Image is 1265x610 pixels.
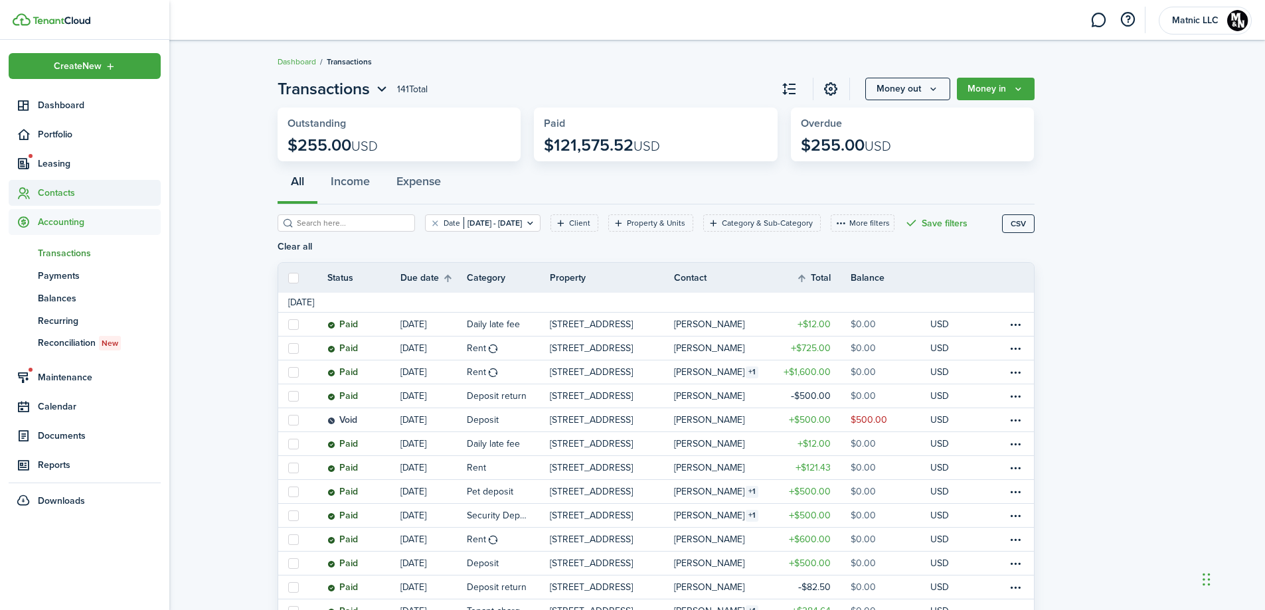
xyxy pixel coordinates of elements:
[400,384,467,408] a: [DATE]
[789,413,831,427] table-amount-title: $500.00
[801,136,891,155] p: $255.00
[327,343,358,354] status: Paid
[467,556,499,570] table-info-title: Deposit
[550,214,598,232] filter-tag: Open filter
[13,13,31,26] img: TenantCloud
[33,17,90,25] img: TenantCloud
[351,136,378,156] span: USD
[746,510,758,522] table-counter: 1
[327,582,358,593] status: Paid
[851,532,876,546] table-amount-description: $0.00
[674,504,771,527] a: [PERSON_NAME]1
[327,391,358,402] status: Paid
[397,82,428,96] header-page-total: 141 Total
[1227,10,1248,31] img: Matnic LLC
[9,242,161,264] a: Transactions
[550,413,633,427] p: [STREET_ADDRESS]
[771,528,851,551] a: $600.00
[674,319,744,330] table-profile-info-text: [PERSON_NAME]
[327,552,400,575] a: Paid
[467,389,527,403] table-info-title: Deposit return
[9,264,161,287] a: Payments
[608,214,693,232] filter-tag: Open filter
[674,463,744,473] table-profile-info-text: [PERSON_NAME]
[674,391,744,402] table-profile-info-text: [PERSON_NAME]
[674,384,771,408] a: [PERSON_NAME]
[467,337,550,360] a: Rent
[38,127,161,141] span: Portfolio
[550,432,675,455] a: [STREET_ADDRESS]
[674,360,771,384] a: [PERSON_NAME]1
[771,552,851,575] a: $500.00
[930,504,967,527] a: USD
[550,337,675,360] a: [STREET_ADDRESS]
[9,92,161,118] a: Dashboard
[771,337,851,360] a: $725.00
[278,242,312,252] button: Clear all
[400,508,426,522] p: [DATE]
[771,504,851,527] a: $500.00
[627,217,685,229] filter-tag-label: Property & Units
[550,504,675,527] a: [STREET_ADDRESS]
[278,77,390,101] button: Open menu
[957,78,1035,100] button: Money in
[278,56,316,68] a: Dashboard
[851,365,876,379] table-amount-description: $0.00
[771,575,851,599] a: $82.50
[674,408,771,431] a: [PERSON_NAME]
[327,456,400,479] a: Paid
[430,218,441,228] button: Clear filter
[771,408,851,431] a: $500.00
[789,532,831,546] table-amount-title: $600.00
[771,480,851,503] a: $500.00
[1199,546,1265,610] iframe: Chat Widget
[771,432,851,455] a: $12.00
[400,413,426,427] p: [DATE]
[703,214,821,232] filter-tag: Open filter
[278,295,324,309] td: [DATE]
[930,508,949,522] p: USD
[674,313,771,336] a: [PERSON_NAME]
[1203,560,1211,599] div: Drag
[930,456,967,479] a: USD
[327,313,400,336] a: Paid
[327,432,400,455] a: Paid
[464,217,522,229] filter-tag-value: [DATE] - [DATE]
[400,317,426,331] p: [DATE]
[674,552,771,575] a: [PERSON_NAME]
[851,456,930,479] a: $0.00
[569,217,590,229] filter-tag-label: Client
[930,365,949,379] p: USD
[851,413,887,427] table-amount-description: $500.00
[550,365,633,379] p: [STREET_ADDRESS]
[9,53,161,79] button: Open menu
[674,480,771,503] a: [PERSON_NAME]1
[400,437,426,451] p: [DATE]
[784,365,831,379] table-amount-title: $1,600.00
[930,528,967,551] a: USD
[771,384,851,408] a: $500.00
[930,432,967,455] a: USD
[851,480,930,503] a: $0.00
[327,360,400,384] a: Paid
[550,360,675,384] a: [STREET_ADDRESS]
[278,77,370,101] span: Transactions
[467,432,550,455] a: Daily late fee
[865,78,950,100] button: Open menu
[467,575,550,599] a: Deposit return
[550,556,633,570] p: [STREET_ADDRESS]
[930,532,949,546] p: USD
[294,217,410,230] input: Search here...
[327,337,400,360] a: Paid
[550,528,675,551] a: [STREET_ADDRESS]
[400,480,467,503] a: [DATE]
[317,165,383,204] button: Income
[851,580,876,594] table-amount-description: $0.00
[467,480,550,503] a: Pet deposit
[550,480,675,503] a: [STREET_ADDRESS]
[930,384,967,408] a: USD
[851,313,930,336] a: $0.00
[400,365,426,379] p: [DATE]
[851,271,930,285] th: Balance
[467,408,550,431] a: Deposit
